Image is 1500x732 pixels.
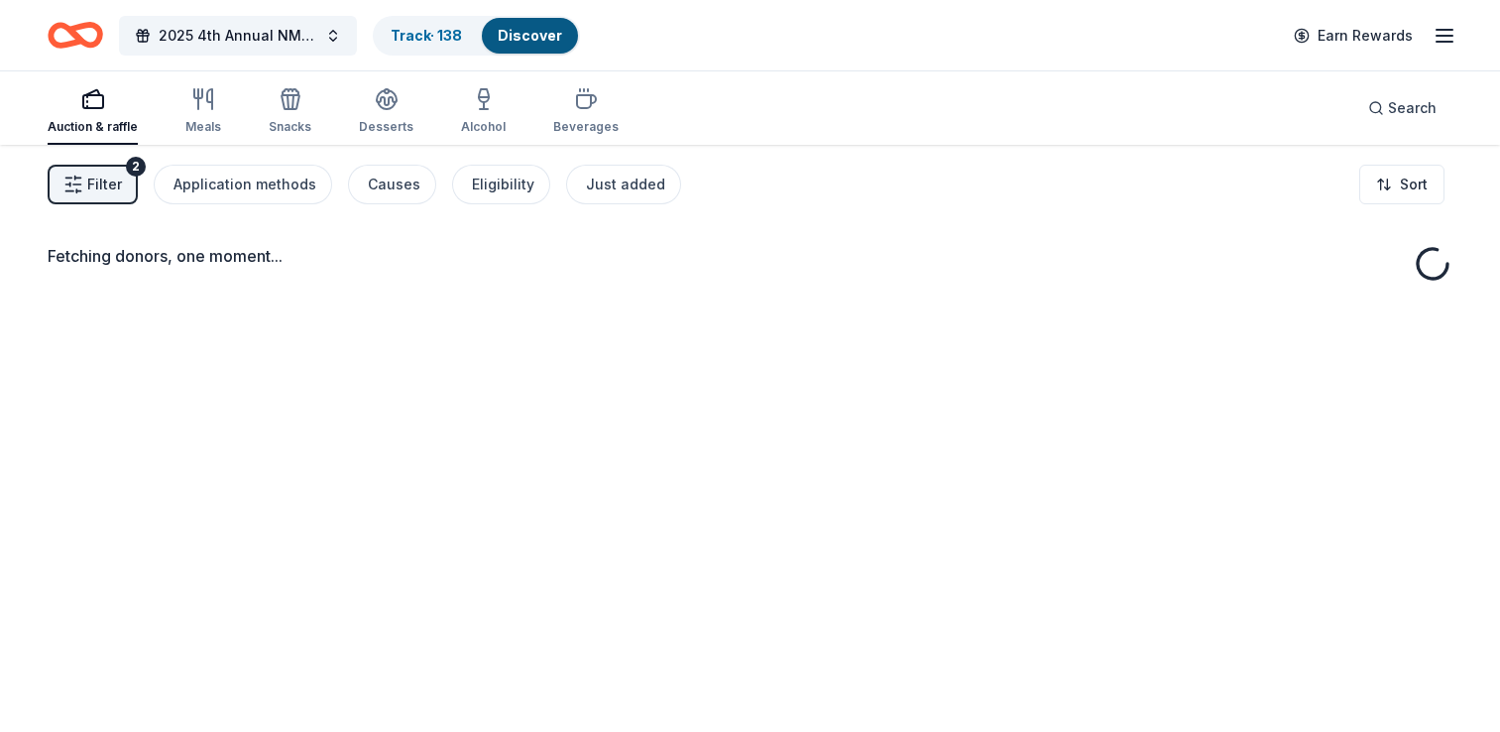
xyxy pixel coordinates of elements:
[48,12,103,59] a: Home
[373,16,580,56] button: Track· 138Discover
[348,165,436,204] button: Causes
[391,27,462,44] a: Track· 138
[452,165,550,204] button: Eligibility
[269,79,311,145] button: Snacks
[119,16,357,56] button: 2025 4th Annual NMAEYC Snowball Gala
[586,173,665,196] div: Just added
[185,119,221,135] div: Meals
[359,119,413,135] div: Desserts
[1352,88,1452,128] button: Search
[472,173,534,196] div: Eligibility
[48,79,138,145] button: Auction & raffle
[1400,173,1428,196] span: Sort
[553,119,619,135] div: Beverages
[185,79,221,145] button: Meals
[461,119,506,135] div: Alcohol
[48,244,1452,268] div: Fetching donors, one moment...
[1388,96,1437,120] span: Search
[87,173,122,196] span: Filter
[461,79,506,145] button: Alcohol
[269,119,311,135] div: Snacks
[1282,18,1425,54] a: Earn Rewards
[126,157,146,177] div: 2
[173,173,316,196] div: Application methods
[159,24,317,48] span: 2025 4th Annual NMAEYC Snowball Gala
[359,79,413,145] button: Desserts
[553,79,619,145] button: Beverages
[48,119,138,135] div: Auction & raffle
[1359,165,1444,204] button: Sort
[368,173,420,196] div: Causes
[566,165,681,204] button: Just added
[48,165,138,204] button: Filter2
[498,27,562,44] a: Discover
[154,165,332,204] button: Application methods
